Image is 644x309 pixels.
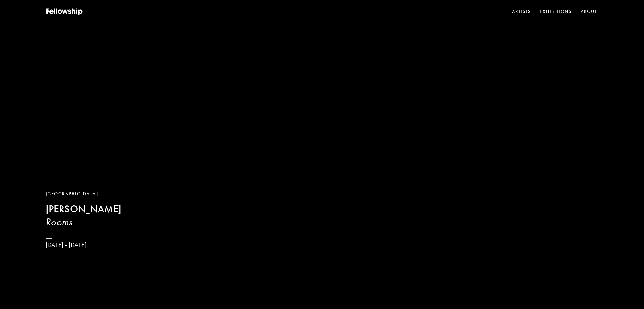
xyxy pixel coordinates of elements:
[46,241,121,249] p: [DATE] - [DATE]
[511,7,532,16] a: Artists
[46,216,121,228] h3: Rooms
[579,7,599,16] a: About
[539,7,573,16] a: Exhibitions
[46,191,121,249] a: [GEOGRAPHIC_DATA][PERSON_NAME]Rooms[DATE] - [DATE]
[46,203,121,215] b: [PERSON_NAME]
[46,191,121,198] div: [GEOGRAPHIC_DATA]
